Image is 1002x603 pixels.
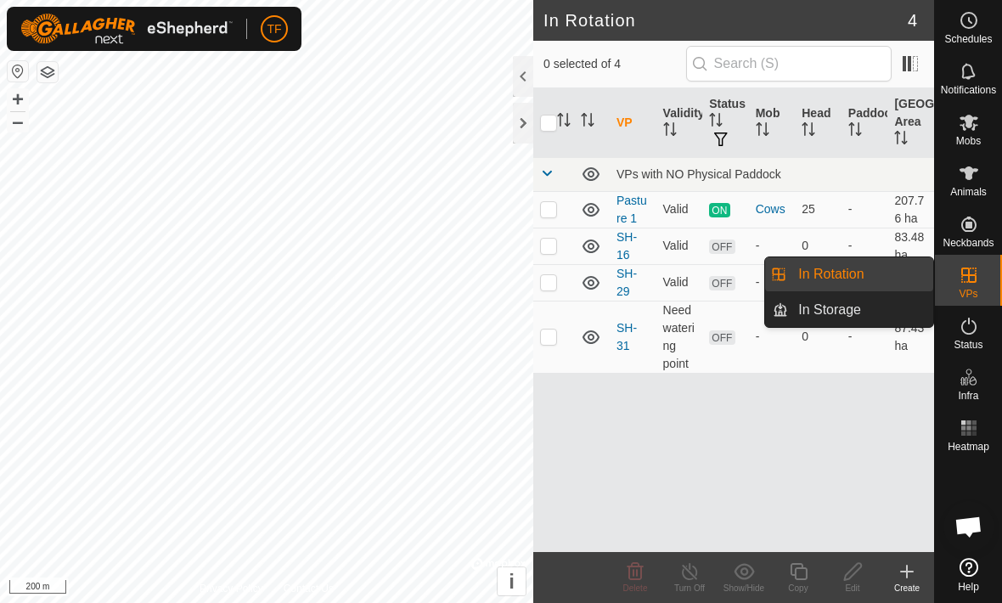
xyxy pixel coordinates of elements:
[941,85,996,95] span: Notifications
[686,46,892,82] input: Search (S)
[795,301,842,373] td: 0
[842,228,888,264] td: -
[616,321,637,352] a: SH-31
[656,228,703,264] td: Valid
[788,293,933,327] a: In Storage
[958,582,979,592] span: Help
[709,330,735,345] span: OFF
[848,125,862,138] p-sorticon: Activate to sort
[935,551,1002,599] a: Help
[20,14,233,44] img: Gallagher Logo
[8,61,28,82] button: Reset Map
[543,55,686,73] span: 0 selected of 4
[825,582,880,595] div: Edit
[8,89,28,110] button: +
[8,111,28,132] button: –
[788,257,933,291] a: In Rotation
[509,570,515,593] span: i
[771,582,825,595] div: Copy
[656,191,703,228] td: Valid
[795,228,842,264] td: 0
[663,125,677,138] p-sorticon: Activate to sort
[756,125,769,138] p-sorticon: Activate to sort
[656,264,703,301] td: Valid
[950,187,987,197] span: Animals
[616,167,927,181] div: VPs with NO Physical Paddock
[948,442,989,452] span: Heatmap
[959,289,977,299] span: VPs
[842,301,888,373] td: -
[284,581,334,596] a: Contact Us
[894,133,908,147] p-sorticon: Activate to sort
[749,88,796,158] th: Mob
[200,581,263,596] a: Privacy Policy
[616,194,647,225] a: Pasture 1
[944,34,992,44] span: Schedules
[798,300,861,320] span: In Storage
[709,116,723,129] p-sorticon: Activate to sort
[908,8,917,33] span: 4
[616,267,637,298] a: SH-29
[581,116,594,129] p-sorticon: Activate to sort
[795,88,842,158] th: Head
[267,20,281,38] span: TF
[709,240,735,254] span: OFF
[887,191,934,228] td: 207.76 ha
[842,191,888,228] td: -
[709,203,729,217] span: ON
[954,340,982,350] span: Status
[656,301,703,373] td: Need watering point
[656,88,703,158] th: Validity
[756,237,789,255] div: -
[887,228,934,264] td: 83.48 ha
[956,136,981,146] span: Mobs
[616,230,637,262] a: SH-16
[802,125,815,138] p-sorticon: Activate to sort
[37,62,58,82] button: Map Layers
[498,567,526,595] button: i
[543,10,908,31] h2: In Rotation
[557,116,571,129] p-sorticon: Activate to sort
[887,301,934,373] td: 87.43 ha
[765,293,933,327] li: In Storage
[756,328,789,346] div: -
[610,88,656,158] th: VP
[702,88,749,158] th: Status
[623,583,648,593] span: Delete
[958,391,978,401] span: Infra
[662,582,717,595] div: Turn Off
[765,257,933,291] li: In Rotation
[756,273,789,291] div: -
[887,88,934,158] th: [GEOGRAPHIC_DATA] Area
[795,191,842,228] td: 25
[798,264,864,285] span: In Rotation
[943,238,994,248] span: Neckbands
[717,582,771,595] div: Show/Hide
[842,88,888,158] th: Paddock
[880,582,934,595] div: Create
[943,501,994,552] div: Open chat
[756,200,789,218] div: Cows
[709,276,735,290] span: OFF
